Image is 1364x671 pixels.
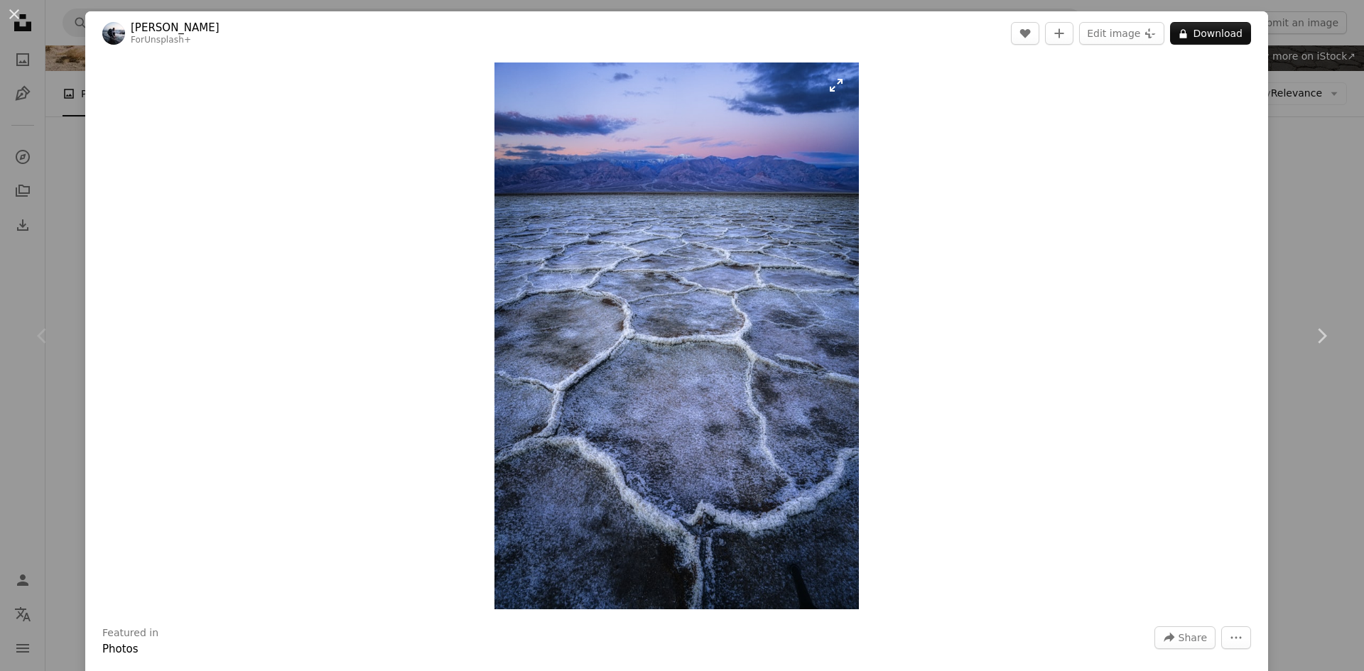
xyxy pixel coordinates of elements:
img: a vast expanse of ice with mountains in the background [494,62,859,609]
button: More Actions [1221,626,1251,649]
div: For [131,35,220,46]
span: Share [1179,627,1207,648]
button: Edit image [1079,22,1164,45]
a: Unsplash+ [144,35,191,45]
a: [PERSON_NAME] [131,21,220,35]
button: Share this image [1154,626,1216,649]
button: Zoom in on this image [494,62,859,609]
a: Next [1279,268,1364,404]
img: Go to Casey Horner's profile [102,22,125,45]
button: Download [1170,22,1251,45]
a: Photos [102,643,139,655]
button: Add to Collection [1045,22,1073,45]
button: Like [1011,22,1039,45]
h3: Featured in [102,626,158,640]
